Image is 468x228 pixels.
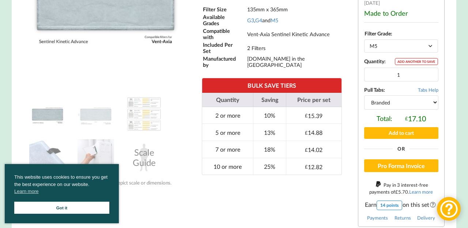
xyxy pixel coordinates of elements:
img: A Table showing a comparison between G3, G4 and M5 for MVHR Filters and their efficiency at captu... [126,96,162,132]
th: Quantity [202,93,253,107]
td: Available Grades [203,14,246,27]
div: Made to Order [364,9,438,17]
div: Or [364,147,438,151]
div: 14 points [377,201,402,210]
span: £ [305,164,308,170]
div: 14.02 [305,146,322,153]
span: £ [305,113,308,118]
span: Total: [377,114,392,123]
a: Delivery [417,215,435,221]
button: Add to cart [364,127,438,138]
td: 7 or more [202,141,253,158]
td: [DOMAIN_NAME] in the [GEOGRAPHIC_DATA] [247,55,341,68]
a: Returns [395,215,411,221]
span: £ [305,130,308,136]
td: 10 or more [202,158,253,175]
td: 13% [253,123,286,141]
b: Pull Tabs: [364,87,385,93]
a: Learn more [409,189,433,195]
img: Installing an MVHR Filter [78,139,114,176]
a: G4 [255,17,262,23]
a: Got it cookie [14,202,109,214]
td: 18% [253,141,286,158]
img: Vent-Axia Sentinel Kinetic Advance Compatible MVHR Filter Replacement Set from MVHR.shop [29,96,66,132]
span: Earn on this set [364,201,438,210]
td: 2 Filters [247,41,341,54]
td: 10% [253,107,286,124]
td: 5 or more [202,123,253,141]
button: Pro Forma Invoice [364,159,438,172]
div: ADD ANOTHER TO SAVE [395,58,438,65]
a: cookies - Learn more [14,188,38,195]
th: Saving [253,93,286,107]
a: Payments [367,215,388,221]
span: This website uses cookies to ensure you get the best experience on our website. [14,174,109,197]
td: , and [247,14,341,27]
img: Dimensions and Filter Grade of the Vent-Axia Sentinel Kinetic Advance Compatible MVHR Filter Repl... [78,96,114,132]
div: 17.10 [405,114,426,123]
span: £ [305,147,308,153]
th: BULK SAVE TIERS [202,78,341,92]
a: G3 [247,17,254,23]
input: Product quantity [364,68,438,81]
td: Compatible with [203,27,246,41]
img: MVHR Filter with a Black Tag [29,139,66,176]
td: Vent-Axia Sentinel Kinetic Advance [247,27,341,41]
td: Filter Size [203,6,246,13]
div: Scale Guide [126,139,162,176]
td: Manufactured by [203,55,246,68]
span: Tabs Help [418,87,438,93]
td: 25% [253,158,286,175]
td: 2 or more [202,107,253,124]
td: 135mm x 365mm [247,6,341,13]
div: cookieconsent [5,164,119,223]
div: 15.39 [305,112,322,119]
div: 12.82 [305,163,322,170]
td: Included Per Set [203,41,246,54]
th: Price per set [286,93,341,107]
div: 5.70 [395,189,408,195]
span: Pay in 3 interest-free payments of . [369,182,433,195]
span: £ [395,189,398,195]
a: M5 [271,17,278,23]
div: 14.88 [305,129,322,136]
label: Filter Grade [365,30,391,37]
span: £ [405,115,408,121]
